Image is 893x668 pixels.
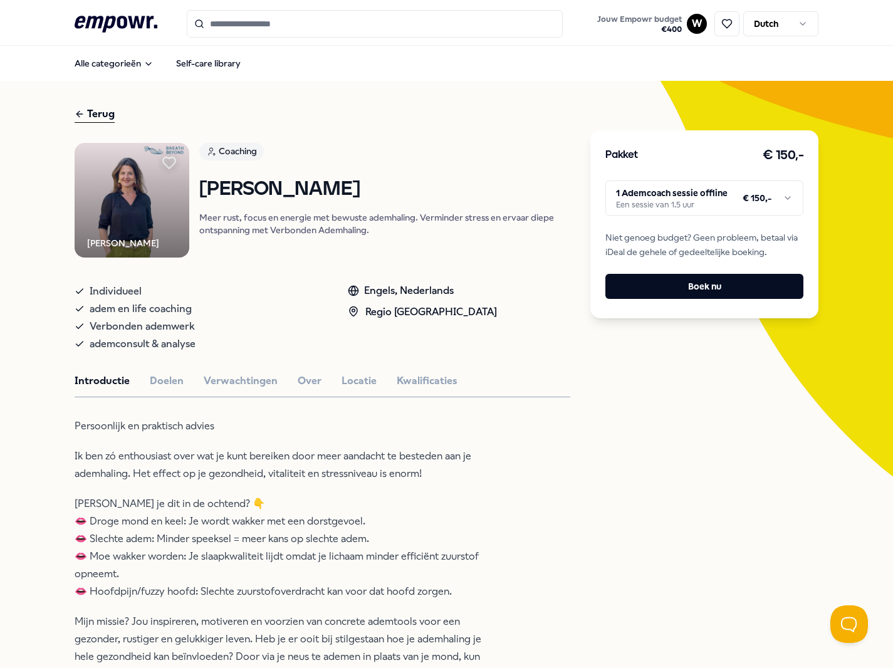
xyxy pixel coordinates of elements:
[65,51,164,76] button: Alle categorieën
[90,318,195,335] span: Verbonden ademwerk
[75,417,482,435] p: Persoonlijk en praktisch advies
[87,236,159,250] div: [PERSON_NAME]
[65,51,251,76] nav: Main
[348,283,497,299] div: Engels, Nederlands
[597,24,682,34] span: € 400
[199,179,570,201] h1: [PERSON_NAME]
[298,373,321,389] button: Over
[204,373,278,389] button: Verwachtingen
[605,274,803,299] button: Boek nu
[597,14,682,24] span: Jouw Empowr budget
[348,304,497,320] div: Regio [GEOGRAPHIC_DATA]
[595,12,684,37] button: Jouw Empowr budget€400
[187,10,563,38] input: Search for products, categories or subcategories
[763,145,804,165] h3: € 150,-
[830,605,868,643] iframe: Help Scout Beacon - Open
[397,373,457,389] button: Kwalificaties
[687,14,707,34] button: W
[199,211,570,236] p: Meer rust, focus en energie met bewuste ademhaling. Verminder stress en ervaar diepe ontspanning ...
[90,300,192,318] span: adem en life coaching
[342,373,377,389] button: Locatie
[166,51,251,76] a: Self-care library
[75,373,130,389] button: Introductie
[75,106,115,123] div: Terug
[75,447,482,483] p: Ik ben zó enthousiast over wat je kunt bereiken door meer aandacht te besteden aan je ademhaling....
[199,143,570,165] a: Coaching
[199,143,264,160] div: Coaching
[90,335,196,353] span: ademconsult & analyse
[75,495,482,600] p: [PERSON_NAME] je dit in de ochtend? 👇 👄 Droge mond en keel: Je wordt wakker met een dorstgevoel. ...
[150,373,184,389] button: Doelen
[605,231,803,259] span: Niet genoeg budget? Geen probleem, betaal via iDeal de gehele of gedeeltelijke boeking.
[75,143,189,258] img: Product Image
[605,147,638,164] h3: Pakket
[592,11,687,37] a: Jouw Empowr budget€400
[90,283,142,300] span: Individueel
